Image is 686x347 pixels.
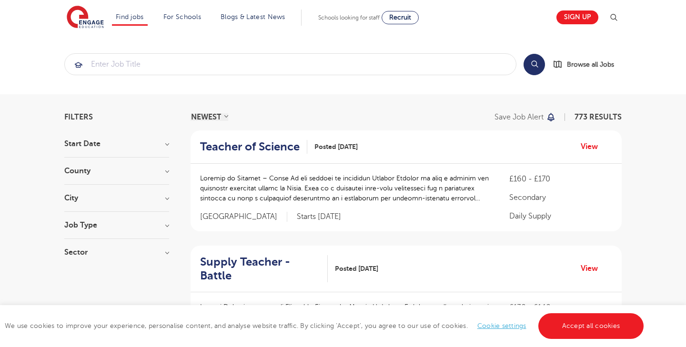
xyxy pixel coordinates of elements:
input: Submit [65,54,516,75]
span: 773 RESULTS [575,113,622,121]
a: Supply Teacher - Battle [200,255,328,283]
span: Filters [64,113,93,121]
span: Schools looking for staff [318,14,380,21]
img: Engage Education [67,6,104,30]
span: We use cookies to improve your experience, personalise content, and analyse website traffic. By c... [5,322,646,329]
a: Cookie settings [477,322,526,329]
p: Daily Supply [509,210,612,222]
a: Teacher of Science [200,140,307,154]
p: Starts [DATE] [297,212,341,222]
button: Search [524,54,545,75]
h2: Supply Teacher - Battle [200,255,320,283]
button: Save job alert [494,113,556,121]
a: View [581,262,605,275]
h3: Job Type [64,221,169,229]
h3: County [64,167,169,175]
a: Accept all cookies [538,313,644,339]
a: Blogs & Latest News [221,13,285,20]
a: Sign up [556,10,598,24]
p: Save job alert [494,113,544,121]
p: Loremip do Sitamet – Conse Ad eli seddoei te incididun Utlabor Etdolor ma aliq e adminim ven quis... [200,173,490,203]
p: £160 - £170 [509,173,612,185]
span: Recruit [389,14,411,21]
a: Find jobs [116,13,144,20]
p: £130 - £140 [509,302,612,313]
h3: Sector [64,248,169,256]
h3: Start Date [64,140,169,148]
h2: Teacher of Science [200,140,300,154]
p: Loremi Dolorsit ametco adi Elitseddo Eiusmod teMporin Ut Labore Etdolorem, al’en admin veni q nos... [200,302,490,332]
span: [GEOGRAPHIC_DATA] [200,212,287,222]
a: For Schools [163,13,201,20]
a: Browse all Jobs [553,59,622,70]
h3: City [64,194,169,202]
div: Submit [64,53,516,75]
a: Recruit [382,11,419,24]
a: View [581,140,605,153]
span: Browse all Jobs [567,59,614,70]
span: Posted [DATE] [335,264,378,274]
span: Posted [DATE] [314,142,358,152]
p: Secondary [509,192,612,203]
